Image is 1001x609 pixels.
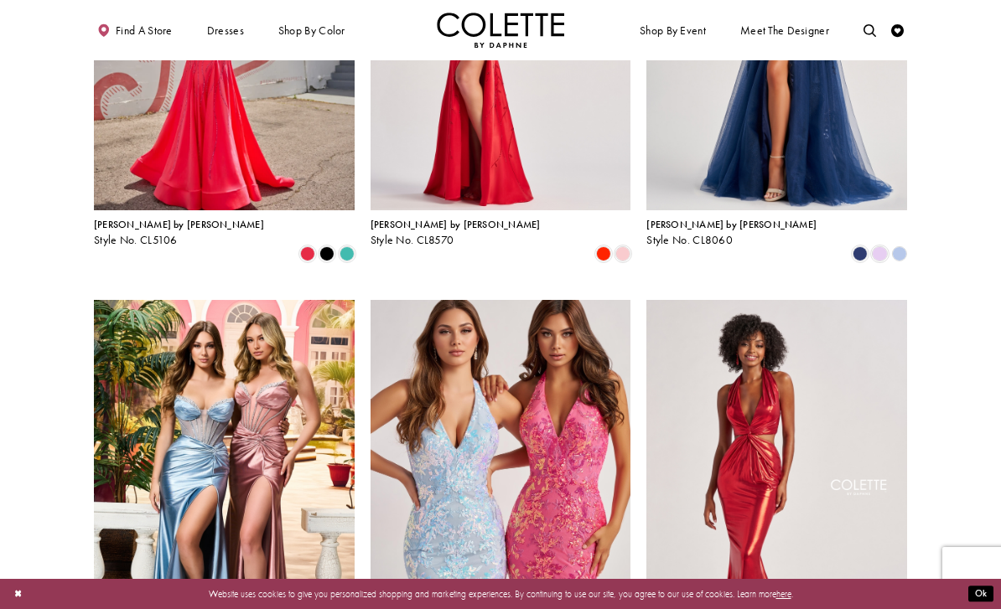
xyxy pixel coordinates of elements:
span: Shop By Event [640,24,706,37]
div: Colette by Daphne Style No. CL8570 [371,219,541,246]
p: Website uses cookies to give you personalized shopping and marketing experiences. By continuing t... [91,586,910,602]
span: Dresses [207,24,244,37]
span: Style No. CL8060 [646,233,733,247]
span: Shop by color [278,24,345,37]
a: Visit Home Page [437,13,564,48]
i: Scarlet [596,246,611,261]
span: Meet the designer [740,24,829,37]
span: Shop By Event [636,13,708,48]
i: Bluebell [892,246,907,261]
i: Turquoise [340,246,355,261]
button: Close Dialog [8,583,29,606]
div: Colette by Daphne Style No. CL8060 [646,219,817,246]
i: Navy Blue [853,246,868,261]
span: Find a store [116,24,173,37]
a: Toggle search [860,13,879,48]
i: Strawberry [300,246,315,261]
a: Meet the designer [737,13,832,48]
span: Style No. CL5106 [94,233,178,247]
img: Colette by Daphne [437,13,564,48]
span: [PERSON_NAME] by [PERSON_NAME] [371,218,541,231]
i: Lilac [872,246,887,261]
span: Dresses [204,13,247,48]
button: Submit Dialog [968,586,993,602]
i: Black [319,246,335,261]
span: Shop by color [275,13,348,48]
a: here [776,588,791,600]
span: Style No. CL8570 [371,233,454,247]
a: Check Wishlist [888,13,907,48]
span: [PERSON_NAME] by [PERSON_NAME] [646,218,817,231]
i: Ice Pink [615,246,630,261]
div: Colette by Daphne Style No. CL5106 [94,219,264,246]
span: [PERSON_NAME] by [PERSON_NAME] [94,218,264,231]
a: Find a store [94,13,175,48]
